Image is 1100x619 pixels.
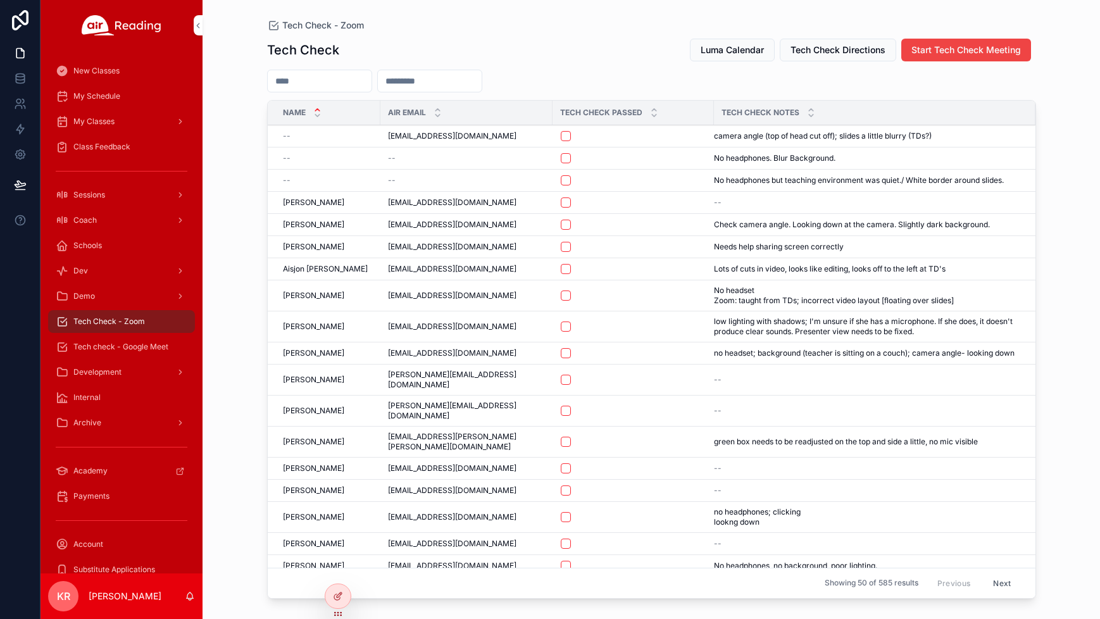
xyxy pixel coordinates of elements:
span: Payments [73,491,109,501]
a: [EMAIL_ADDRESS][DOMAIN_NAME] [388,220,545,230]
a: -- [714,485,1020,496]
a: [EMAIL_ADDRESS][DOMAIN_NAME] [388,242,545,252]
a: -- [714,406,1020,416]
a: Internal [48,386,195,409]
span: My Schedule [73,91,120,101]
h1: Tech Check [267,41,339,59]
span: -- [388,175,396,185]
a: Tech Check - Zoom [48,310,195,333]
span: Internal [73,392,101,403]
span: Luma Calendar [701,44,764,56]
a: Class Feedback [48,135,195,158]
span: Check camera angle. Looking down at the camera. Slightly dark background. [714,220,990,230]
span: Class Feedback [73,142,130,152]
span: Air Email [388,108,426,118]
a: Dev [48,259,195,282]
span: [PERSON_NAME] [283,375,344,385]
a: [PERSON_NAME] [283,437,373,447]
span: Account [73,539,103,549]
a: [PERSON_NAME] [283,197,373,208]
a: Tech Check - Zoom [267,19,364,32]
a: [EMAIL_ADDRESS][DOMAIN_NAME] [388,322,545,332]
span: Academy [73,466,108,476]
span: -- [388,153,396,163]
span: Start Tech Check Meeting [911,44,1021,56]
a: [PERSON_NAME] [283,561,373,571]
span: Needs help sharing screen correctly [714,242,844,252]
a: camera angle (top of head cut off); slides a little blurry (TDs?) [714,131,1020,141]
a: [PERSON_NAME] [283,485,373,496]
span: -- [714,539,722,549]
span: Schools [73,241,102,251]
a: [PERSON_NAME][EMAIL_ADDRESS][DOMAIN_NAME] [388,401,545,421]
span: no headset; background (teacher is sitting on a couch); camera angle- looking down [714,348,1015,358]
span: KR [57,589,70,604]
a: -- [283,175,373,185]
a: Aisjon [PERSON_NAME] [283,264,373,274]
a: Demo [48,285,195,308]
span: Lots of cuts in video, looks like editing, looks off to the left at TD's [714,264,946,274]
div: scrollable content [41,51,203,573]
span: [EMAIL_ADDRESS][DOMAIN_NAME] [388,485,516,496]
span: [EMAIL_ADDRESS][DOMAIN_NAME] [388,463,516,473]
a: [EMAIL_ADDRESS][DOMAIN_NAME] [388,561,545,571]
a: [PERSON_NAME] [283,406,373,416]
span: -- [283,153,291,163]
span: [EMAIL_ADDRESS][DOMAIN_NAME] [388,348,516,358]
span: [EMAIL_ADDRESS][DOMAIN_NAME] [388,322,516,332]
p: [PERSON_NAME] [89,590,161,603]
a: Lots of cuts in video, looks like editing, looks off to the left at TD's [714,264,1020,274]
span: -- [714,375,722,385]
span: camera angle (top of head cut off); slides a little blurry (TDs?) [714,131,932,141]
a: [EMAIL_ADDRESS][DOMAIN_NAME] [388,348,545,358]
span: New Classes [73,66,120,76]
a: Tech check - Google Meet [48,335,195,358]
span: Demo [73,291,95,301]
a: [PERSON_NAME] [283,512,373,522]
span: Aisjon [PERSON_NAME] [283,264,368,274]
a: My Schedule [48,85,195,108]
a: [EMAIL_ADDRESS][DOMAIN_NAME] [388,512,545,522]
button: Luma Calendar [690,39,775,61]
a: -- [283,153,373,163]
a: My Classes [48,110,195,133]
a: [PERSON_NAME] [283,375,373,385]
a: Account [48,533,195,556]
span: [PERSON_NAME] [283,512,344,522]
span: -- [714,197,722,208]
a: No headphones, no background, poor lighting. [714,561,1020,571]
a: [EMAIL_ADDRESS][DOMAIN_NAME] [388,197,545,208]
button: Start Tech Check Meeting [901,39,1031,61]
span: Substitute Applications [73,565,155,575]
a: Needs help sharing screen correctly [714,242,1020,252]
a: -- [388,153,545,163]
a: Coach [48,209,195,232]
span: Tech Check Notes [722,108,799,118]
span: -- [714,485,722,496]
span: Tech check - Google Meet [73,342,168,352]
img: App logo [82,15,161,35]
span: [PERSON_NAME] [283,406,344,416]
span: Tech Check Directions [791,44,885,56]
a: Check camera angle. Looking down at the camera. Slightly dark background. [714,220,1020,230]
a: No headset Zoom: taught from TDs; incorrect video layout [floating over slides] [714,285,1020,306]
span: [EMAIL_ADDRESS][DOMAIN_NAME] [388,197,516,208]
span: Development [73,367,122,377]
span: Tech Check - Zoom [73,316,145,327]
span: [PERSON_NAME] [283,539,344,549]
a: -- [714,539,1020,549]
span: [EMAIL_ADDRESS][DOMAIN_NAME] [388,512,516,522]
span: -- [714,463,722,473]
span: [EMAIL_ADDRESS][DOMAIN_NAME] [388,539,516,549]
span: Dev [73,266,88,276]
a: [PERSON_NAME] [283,291,373,301]
a: [PERSON_NAME][EMAIL_ADDRESS][DOMAIN_NAME] [388,370,545,390]
span: [PERSON_NAME] [283,348,344,358]
a: [EMAIL_ADDRESS][DOMAIN_NAME] [388,131,545,141]
a: [PERSON_NAME] [283,539,373,549]
span: [PERSON_NAME] [283,322,344,332]
span: no headphones; clicking lookng down [714,507,848,527]
a: [PERSON_NAME] [283,348,373,358]
a: [PERSON_NAME] [283,242,373,252]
